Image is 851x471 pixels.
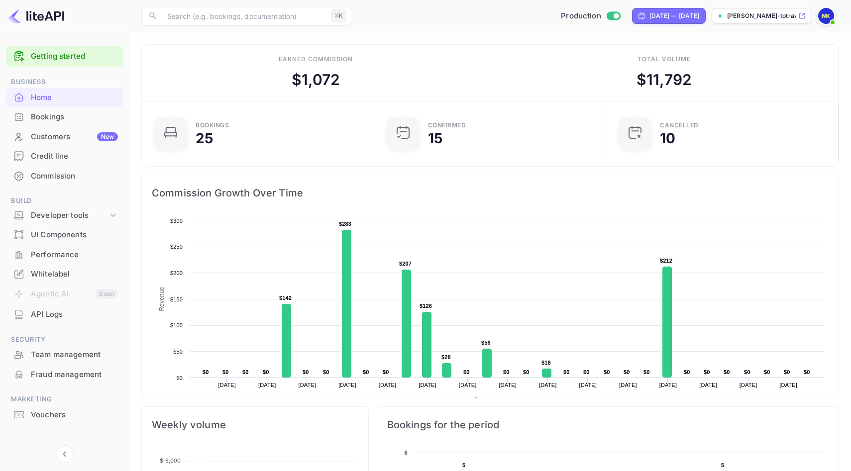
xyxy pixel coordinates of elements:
a: Getting started [31,51,118,62]
div: Bookings [31,111,118,123]
div: Commission [31,171,118,182]
div: Customers [31,131,118,143]
a: Vouchers [6,405,123,424]
text: $0 [523,369,530,375]
div: Click to change the date range period [632,8,706,24]
text: $0 [583,369,590,375]
text: $0 [764,369,770,375]
span: Weekly volume [152,417,358,433]
div: Bookings [6,107,123,127]
div: Vouchers [31,409,118,421]
text: $0 [323,369,329,375]
text: [DATE] [299,382,317,388]
a: CustomersNew [6,127,123,146]
div: UI Components [31,229,118,241]
span: Build [6,195,123,206]
div: $ 11,792 [637,69,692,91]
text: $0 [784,369,790,375]
text: $207 [399,261,412,267]
text: $0 [724,369,730,375]
div: Performance [6,245,123,265]
div: Whitelabel [31,269,118,280]
a: Whitelabel [6,265,123,283]
div: 10 [660,131,675,145]
div: $ 1,072 [292,69,340,91]
text: [DATE] [539,382,557,388]
span: Marketing [6,394,123,405]
a: Team management [6,345,123,364]
text: $0 [643,369,650,375]
text: [DATE] [338,382,356,388]
div: Fraud management [6,365,123,384]
div: Getting started [6,46,123,67]
text: $0 [363,369,369,375]
div: Team management [6,345,123,365]
a: UI Components [6,225,123,244]
text: [DATE] [659,382,677,388]
text: $150 [170,296,183,302]
span: Bookings for the period [387,417,829,433]
button: Collapse navigation [56,445,74,463]
img: LiteAPI logo [8,8,64,24]
div: ⌘K [331,9,346,22]
text: $0 [804,369,810,375]
text: $212 [660,258,672,264]
div: 15 [428,131,442,145]
span: Business [6,77,123,88]
div: Commission [6,167,123,186]
div: Vouchers [6,405,123,425]
div: Total volume [638,55,691,64]
div: Developer tools [6,207,123,224]
text: $0 [624,369,630,375]
text: $50 [173,349,183,355]
span: Production [561,10,601,22]
div: [DATE] — [DATE] [649,11,699,20]
a: API Logs [6,305,123,323]
text: [DATE] [379,382,397,388]
div: Home [31,92,118,103]
text: $56 [481,340,491,346]
a: Bookings [6,107,123,126]
text: $28 [441,354,451,360]
text: [DATE] [699,382,717,388]
div: CANCELLED [660,122,699,128]
text: $0 [684,369,690,375]
text: $250 [170,244,183,250]
img: Nikolas Kampas [818,8,834,24]
text: $0 [744,369,750,375]
text: [DATE] [779,382,797,388]
text: [DATE] [419,382,436,388]
text: [DATE] [459,382,477,388]
text: $200 [170,270,183,276]
div: API Logs [31,309,118,320]
text: $0 [563,369,570,375]
div: Earned commission [279,55,352,64]
text: $100 [170,322,183,328]
a: Fraud management [6,365,123,383]
div: Home [6,88,123,107]
div: Performance [31,249,118,261]
a: Home [6,88,123,106]
a: Credit line [6,147,123,165]
text: $0 [503,369,510,375]
text: [DATE] [258,382,276,388]
div: Credit line [6,147,123,166]
div: Confirmed [428,122,466,128]
div: CustomersNew [6,127,123,147]
p: [PERSON_NAME]-totrave... [727,11,796,20]
text: $0 [176,375,183,381]
div: Switch to Sandbox mode [557,10,624,22]
tspan: $ 6,000 [160,457,181,464]
text: $0 [203,369,209,375]
text: $0 [242,369,249,375]
text: [DATE] [218,382,236,388]
div: Whitelabel [6,265,123,284]
text: $142 [279,295,292,301]
text: $0 [604,369,610,375]
text: $18 [541,360,551,366]
text: 5 [462,462,465,468]
text: $300 [170,218,183,224]
div: Credit line [31,151,118,162]
div: Developer tools [31,210,108,221]
text: $0 [303,369,309,375]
